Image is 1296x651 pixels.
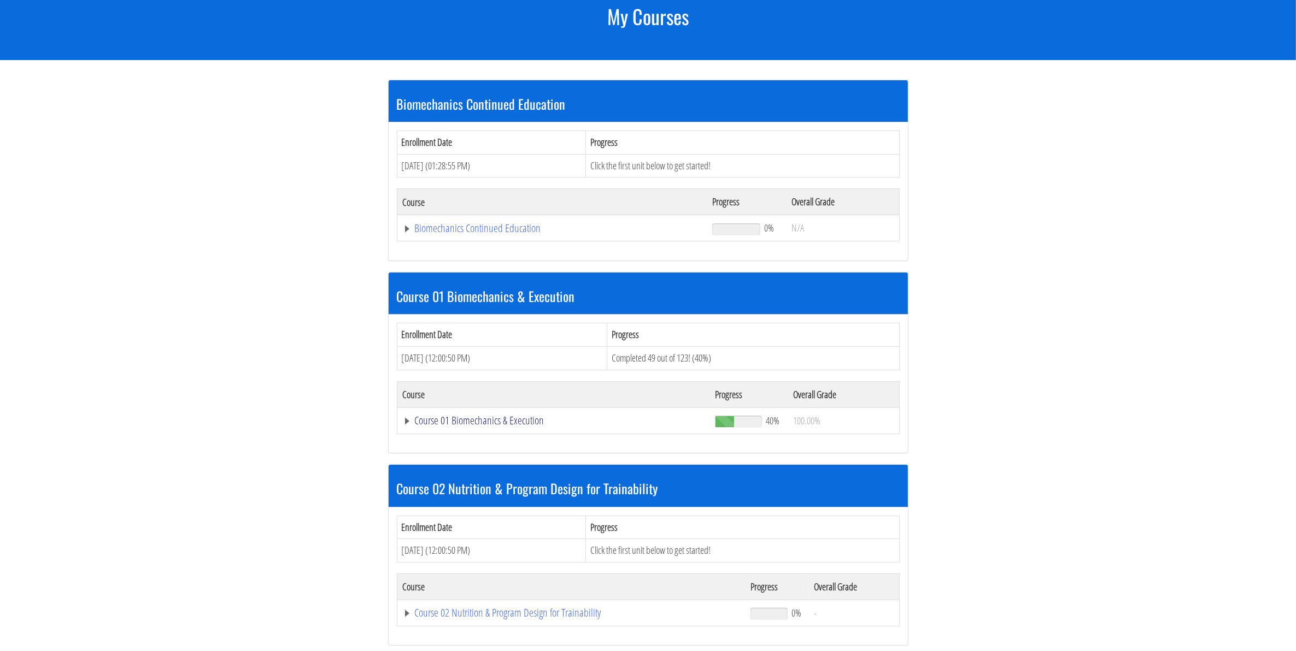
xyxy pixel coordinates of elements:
th: Progress [586,131,899,154]
td: - [809,600,899,626]
td: [DATE] (01:28:55 PM) [397,154,586,177]
td: [DATE] (12:00:50 PM) [397,346,607,370]
span: 40% [766,415,779,427]
th: Enrollment Date [397,516,586,539]
a: Course 02 Nutrition & Program Design for Trainability [403,607,740,618]
td: Click the first unit below to get started! [586,539,899,563]
th: Progress [745,573,808,600]
th: Enrollment Date [397,323,607,347]
td: Click the first unit below to get started! [586,154,899,177]
h3: Biomechanics Continued Education [397,97,900,111]
td: N/A [787,215,899,241]
h3: Course 02 Nutrition & Program Design for Trainability [397,481,900,495]
th: Progress [586,516,899,539]
th: Overall Grade [809,573,899,600]
th: Course [397,381,709,407]
span: 0% [764,222,774,234]
th: Overall Grade [787,189,899,215]
th: Progress [709,381,788,407]
td: Completed 49 out of 123! (40%) [607,346,899,370]
th: Course [397,573,745,600]
a: Course 01 Biomechanics & Execution [403,415,705,426]
span: 0% [791,607,801,619]
td: [DATE] (12:00:50 PM) [397,539,586,563]
th: Enrollment Date [397,131,586,154]
th: Overall Grade [788,381,899,407]
th: Progress [607,323,899,347]
td: 100.00% [788,407,899,434]
h3: Course 01 Biomechanics & Execution [397,289,900,303]
a: Biomechanics Continued Education [403,223,702,234]
th: Course [397,189,707,215]
th: Progress [707,189,786,215]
